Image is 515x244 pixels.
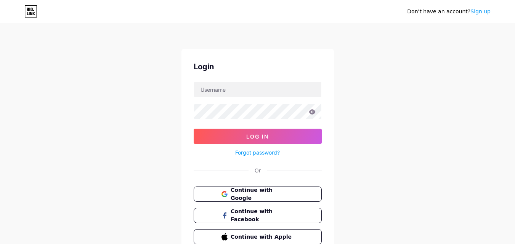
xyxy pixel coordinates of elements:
[231,233,294,241] span: Continue with Apple
[194,61,322,72] div: Login
[235,148,280,156] a: Forgot password?
[194,187,322,202] button: Continue with Google
[255,166,261,174] div: Or
[194,82,321,97] input: Username
[470,8,491,14] a: Sign up
[246,133,269,140] span: Log In
[231,186,294,202] span: Continue with Google
[194,208,322,223] button: Continue with Facebook
[407,8,491,16] div: Don't have an account?
[194,129,322,144] button: Log In
[231,207,294,223] span: Continue with Facebook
